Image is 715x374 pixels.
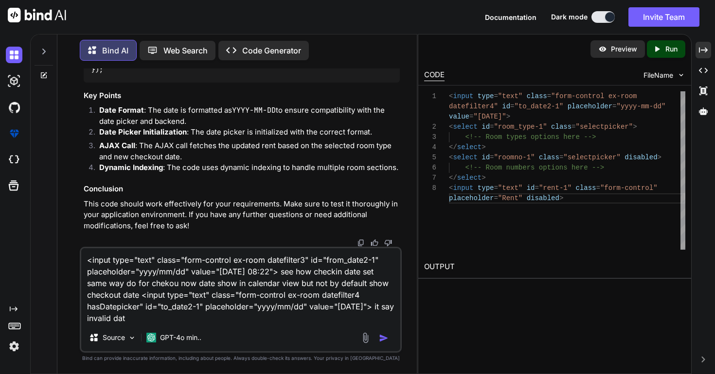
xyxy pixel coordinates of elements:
[99,163,163,172] strong: Dynamic Indexing
[535,184,539,192] span: =
[80,355,402,362] p: Bind can provide inaccurate information, including about people. Always double-check its answers....
[539,153,559,161] span: class
[617,102,666,110] span: "yyyy-mm-dd"
[490,153,494,161] span: =
[596,184,600,192] span: =
[242,45,301,56] p: Code Generator
[457,143,482,151] span: select
[665,44,678,54] p: Run
[6,99,22,116] img: githubDark
[84,90,400,102] h3: Key Points
[449,92,453,100] span: <
[379,333,389,343] img: icon
[469,113,473,120] span: =
[559,153,563,161] span: =
[494,123,547,131] span: "room_type-1"
[510,102,514,110] span: =
[539,184,572,192] span: "rent-1"
[424,91,436,102] div: 1
[453,92,473,100] span: input
[449,184,453,192] span: <
[494,92,498,100] span: =
[418,255,691,278] h2: OUTPUT
[527,194,559,202] span: disabled
[424,153,436,163] div: 5
[612,102,616,110] span: =
[498,194,522,202] span: "Rent"
[232,105,276,115] code: YYYY-MM-DD
[485,12,536,22] button: Documentation
[506,113,510,120] span: >
[449,143,457,151] span: </
[502,102,510,110] span: id
[102,45,128,56] p: Bind AI
[449,123,453,131] span: <
[527,92,547,100] span: class
[490,123,494,131] span: =
[551,92,637,100] span: "form-control ex-room
[498,184,522,192] span: "text"
[598,45,607,53] img: preview
[658,153,661,161] span: >
[424,132,436,142] div: 3
[91,105,400,127] li: : The date is formatted as to ensure compatibility with the date picker and backend.
[563,153,621,161] span: "selectpicker"
[453,184,473,192] span: input
[6,47,22,63] img: darkChat
[482,174,485,182] span: >
[81,248,400,324] textarea: <input type="text" class="form-control ex-room datefilter3" id="from_date2-1" placeholder="yyyy/m...
[494,184,498,192] span: =
[498,92,522,100] span: "text"
[449,194,494,202] span: placeholder
[424,142,436,153] div: 4
[568,102,612,110] span: placeholder
[371,239,378,247] img: like
[547,92,551,100] span: =
[360,332,371,343] img: attachment
[457,174,482,182] span: select
[424,173,436,183] div: 7
[600,184,658,192] span: "form-control"
[8,8,66,22] img: Bind AI
[6,338,22,355] img: settings
[633,123,637,131] span: >
[384,239,392,247] img: dislike
[160,333,201,342] p: GPT-4o min..
[128,334,136,342] img: Pick Models
[424,69,445,81] div: CODE
[551,123,572,131] span: class
[473,113,506,120] span: "[DATE]"
[91,127,400,140] li: : The date picker is initialized with the correct format.
[424,122,436,132] div: 2
[453,153,477,161] span: select
[576,184,596,192] span: class
[494,153,535,161] span: "roomno-1"
[551,12,588,22] span: Dark mode
[465,133,596,141] span: <!-- Room types options here -->
[453,123,477,131] span: select
[103,333,125,342] p: Source
[6,73,22,89] img: darkAi-studio
[559,194,563,202] span: >
[611,44,637,54] p: Preview
[6,125,22,142] img: premium
[465,164,605,171] span: <!-- Room numbers options here -->
[576,123,633,131] span: "selectpicker"
[99,141,135,150] strong: AJAX Call
[91,140,400,162] li: : The AJAX call fetches the updated rent based on the selected room type and new checkout date.
[478,92,494,100] span: type
[91,162,400,176] li: : The code uses dynamic indexing to handle multiple room sections.
[99,127,187,136] strong: Date Picker Initialization
[485,13,536,21] span: Documentation
[625,153,657,161] span: disabled
[572,123,575,131] span: =
[424,183,436,193] div: 8
[478,184,494,192] span: type
[482,123,490,131] span: id
[6,152,22,168] img: cloudideIcon
[482,143,485,151] span: >
[146,333,156,342] img: GPT-4o mini
[424,163,436,173] div: 6
[482,153,490,161] span: id
[527,184,535,192] span: id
